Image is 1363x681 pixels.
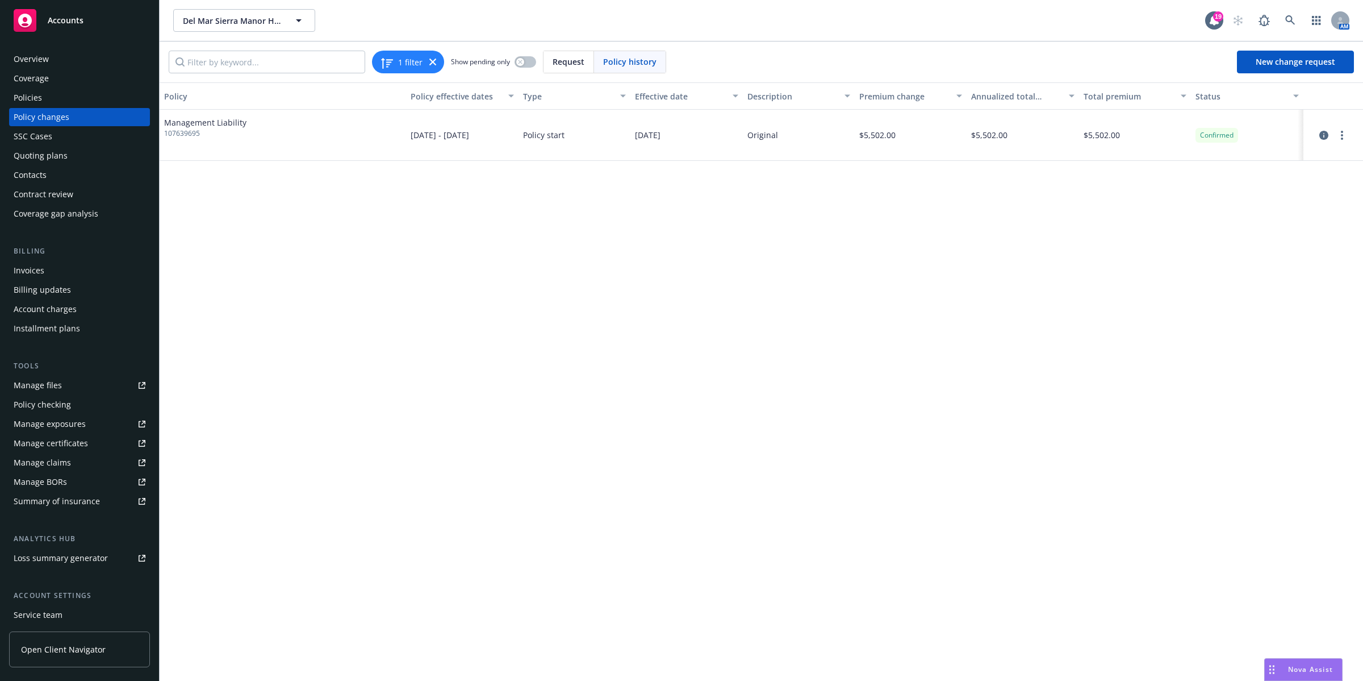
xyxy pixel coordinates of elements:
button: Description [743,82,855,110]
span: Policy history [603,56,657,68]
div: Analytics hub [9,533,150,545]
button: Status [1191,82,1303,110]
div: Contract review [14,185,73,204]
span: Show pending only [451,57,510,67]
div: Policy checking [14,396,71,414]
div: Policy [164,90,402,102]
div: Manage certificates [14,434,88,452]
button: Del Mar Sierra Manor Homeowners Association c/o [PERSON_NAME] Property Management [173,9,315,32]
a: Coverage [9,69,150,88]
span: Request [553,56,584,68]
div: Description [747,90,838,102]
a: circleInformation [1317,128,1331,142]
div: Service team [14,606,62,624]
a: Service team [9,606,150,624]
div: Drag to move [1265,659,1279,680]
div: Summary of insurance [14,492,100,510]
div: Type [523,90,613,102]
div: Contacts [14,166,47,184]
div: Premium change [859,90,950,102]
a: Report a Bug [1253,9,1276,32]
div: Billing [9,246,150,257]
div: 19 [1213,11,1223,22]
span: Del Mar Sierra Manor Homeowners Association c/o [PERSON_NAME] Property Management [183,15,281,27]
span: 107639695 [164,128,246,139]
a: Installment plans [9,319,150,338]
a: more [1335,128,1349,142]
a: Manage files [9,376,150,395]
a: Search [1279,9,1302,32]
span: Accounts [48,16,83,25]
div: Manage BORs [14,473,67,491]
a: Account charges [9,300,150,318]
span: [DATE] - [DATE] [411,129,469,141]
span: $5,502.00 [971,129,1007,141]
div: Invoices [14,261,44,280]
div: Policies [14,89,42,107]
div: Overview [14,50,49,68]
a: New change request [1237,51,1354,73]
div: Tools [9,360,150,372]
button: Premium change [855,82,967,110]
span: [DATE] [635,129,660,141]
a: Policy changes [9,108,150,126]
a: Switch app [1305,9,1328,32]
button: Annualized total premium change [967,82,1078,110]
span: New change request [1256,56,1335,67]
input: Filter by keyword... [169,51,365,73]
div: Installment plans [14,319,80,338]
div: Policy changes [14,108,69,126]
div: Account settings [9,590,150,601]
a: Manage exposures [9,415,150,433]
a: Manage certificates [9,434,150,452]
div: Coverage [14,69,49,88]
div: Manage files [14,376,62,395]
span: Policy start [523,129,565,141]
div: Quoting plans [14,147,68,165]
div: Annualized total premium change [971,90,1061,102]
a: Coverage gap analysis [9,205,150,223]
div: Total premium [1084,90,1174,102]
div: Original [747,129,778,141]
span: Management Liability [164,117,246,128]
button: Total premium [1079,82,1191,110]
div: SSC Cases [14,127,52,146]
div: Manage exposures [14,415,86,433]
div: Status [1195,90,1286,102]
span: Open Client Navigator [21,643,106,655]
div: Billing updates [14,281,71,299]
a: SSC Cases [9,127,150,146]
div: Coverage gap analysis [14,205,98,223]
span: $5,502.00 [859,129,896,141]
a: Contract review [9,185,150,204]
button: Effective date [630,82,742,110]
span: Nova Assist [1288,665,1333,674]
a: Manage BORs [9,473,150,491]
button: Type [519,82,630,110]
span: $5,502.00 [1084,129,1120,141]
a: Billing updates [9,281,150,299]
a: Invoices [9,261,150,280]
button: Policy effective dates [406,82,518,110]
a: Overview [9,50,150,68]
a: Policy checking [9,396,150,414]
span: 1 filter [398,56,423,68]
a: Summary of insurance [9,492,150,510]
button: Policy [160,82,406,110]
div: Policy effective dates [411,90,501,102]
a: Policies [9,89,150,107]
a: Contacts [9,166,150,184]
a: Manage claims [9,454,150,472]
div: Loss summary generator [14,549,108,567]
a: Start snowing [1227,9,1249,32]
a: Quoting plans [9,147,150,165]
a: Loss summary generator [9,549,150,567]
div: Account charges [14,300,77,318]
div: Manage claims [14,454,71,472]
span: Confirmed [1200,130,1234,140]
a: Accounts [9,5,150,36]
div: Effective date [635,90,725,102]
button: Nova Assist [1264,658,1343,681]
